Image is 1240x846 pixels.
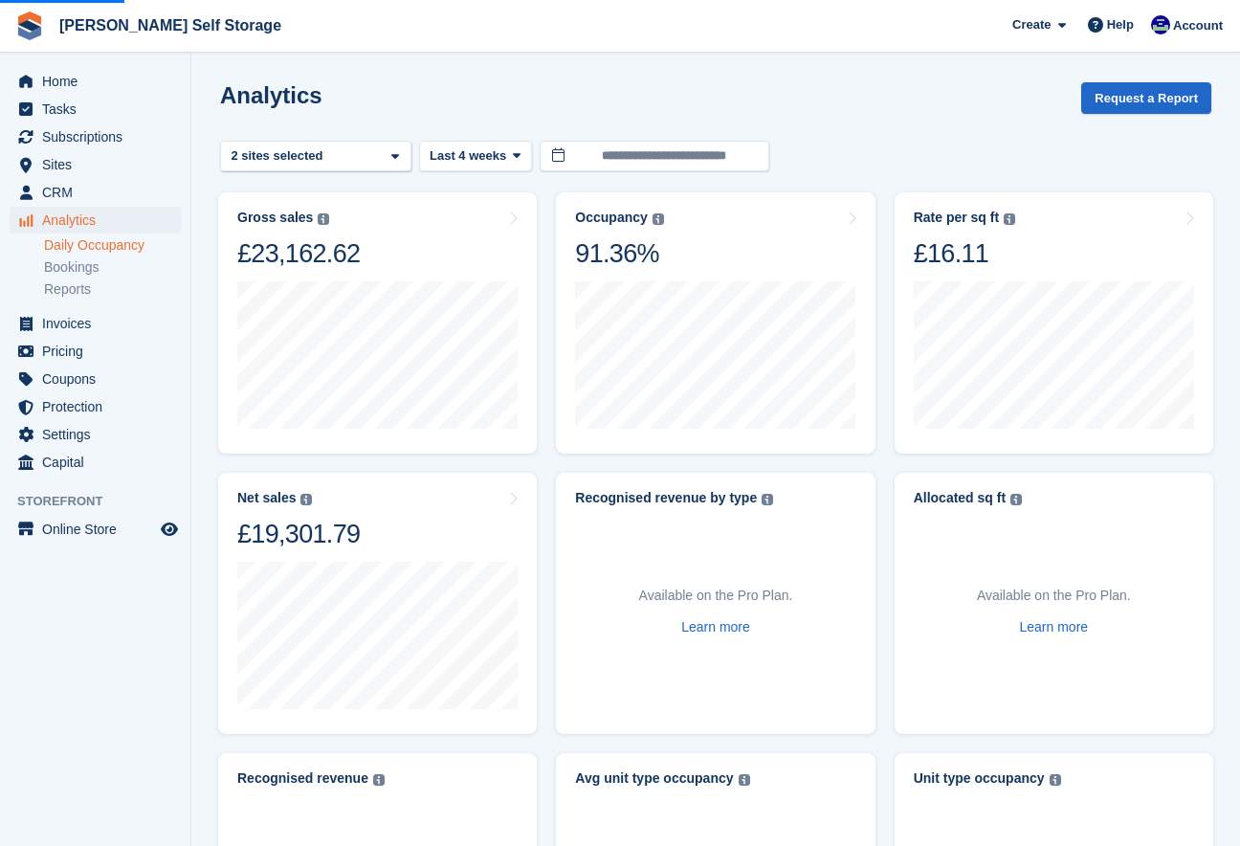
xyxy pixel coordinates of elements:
[42,421,157,448] span: Settings
[762,494,773,505] img: icon-info-grey-7440780725fd019a000dd9b08b2336e03edf1995a4989e88bcd33f0948082b44.svg
[1012,15,1051,34] span: Create
[44,236,181,255] a: Daily Occupancy
[42,96,157,122] span: Tasks
[10,179,181,206] a: menu
[10,68,181,95] a: menu
[237,770,368,787] div: Recognised revenue
[17,492,190,511] span: Storefront
[914,770,1045,787] div: Unit type occupancy
[237,210,313,226] div: Gross sales
[1004,213,1015,225] img: icon-info-grey-7440780725fd019a000dd9b08b2336e03edf1995a4989e88bcd33f0948082b44.svg
[42,151,157,178] span: Sites
[739,774,750,786] img: icon-info-grey-7440780725fd019a000dd9b08b2336e03edf1995a4989e88bcd33f0948082b44.svg
[1107,15,1134,34] span: Help
[44,280,181,299] a: Reports
[681,617,750,637] a: Learn more
[237,518,360,550] div: £19,301.79
[10,516,181,543] a: menu
[1081,82,1211,114] button: Request a Report
[300,494,312,505] img: icon-info-grey-7440780725fd019a000dd9b08b2336e03edf1995a4989e88bcd33f0948082b44.svg
[42,68,157,95] span: Home
[42,366,157,392] span: Coupons
[237,490,296,506] div: Net sales
[44,258,181,277] a: Bookings
[430,146,506,166] span: Last 4 weeks
[10,123,181,150] a: menu
[653,213,664,225] img: icon-info-grey-7440780725fd019a000dd9b08b2336e03edf1995a4989e88bcd33f0948082b44.svg
[42,516,157,543] span: Online Store
[42,310,157,337] span: Invoices
[977,586,1131,606] p: Available on the Pro Plan.
[1151,15,1170,34] img: Justin Farthing
[42,338,157,365] span: Pricing
[228,146,330,166] div: 2 sites selected
[373,774,385,786] img: icon-info-grey-7440780725fd019a000dd9b08b2336e03edf1995a4989e88bcd33f0948082b44.svg
[10,96,181,122] a: menu
[10,366,181,392] a: menu
[10,393,181,420] a: menu
[639,586,793,606] p: Available on the Pro Plan.
[10,338,181,365] a: menu
[10,449,181,476] a: menu
[52,10,289,41] a: [PERSON_NAME] Self Storage
[10,421,181,448] a: menu
[10,207,181,234] a: menu
[318,213,329,225] img: icon-info-grey-7440780725fd019a000dd9b08b2336e03edf1995a4989e88bcd33f0948082b44.svg
[914,490,1006,506] div: Allocated sq ft
[15,11,44,40] img: stora-icon-8386f47178a22dfd0bd8f6a31ec36ba5ce8667c1dd55bd0f319d3a0aa187defe.svg
[42,123,157,150] span: Subscriptions
[1173,16,1223,35] span: Account
[575,770,733,787] div: Avg unit type occupancy
[575,210,647,226] div: Occupancy
[575,237,663,270] div: 91.36%
[419,141,532,172] button: Last 4 weeks
[1050,774,1061,786] img: icon-info-grey-7440780725fd019a000dd9b08b2336e03edf1995a4989e88bcd33f0948082b44.svg
[575,490,757,506] div: Recognised revenue by type
[10,310,181,337] a: menu
[914,210,999,226] div: Rate per sq ft
[220,82,322,108] h2: Analytics
[1020,617,1089,637] a: Learn more
[237,237,360,270] div: £23,162.62
[42,179,157,206] span: CRM
[914,237,1015,270] div: £16.11
[1010,494,1022,505] img: icon-info-grey-7440780725fd019a000dd9b08b2336e03edf1995a4989e88bcd33f0948082b44.svg
[158,518,181,541] a: Preview store
[42,207,157,234] span: Analytics
[10,151,181,178] a: menu
[42,449,157,476] span: Capital
[42,393,157,420] span: Protection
